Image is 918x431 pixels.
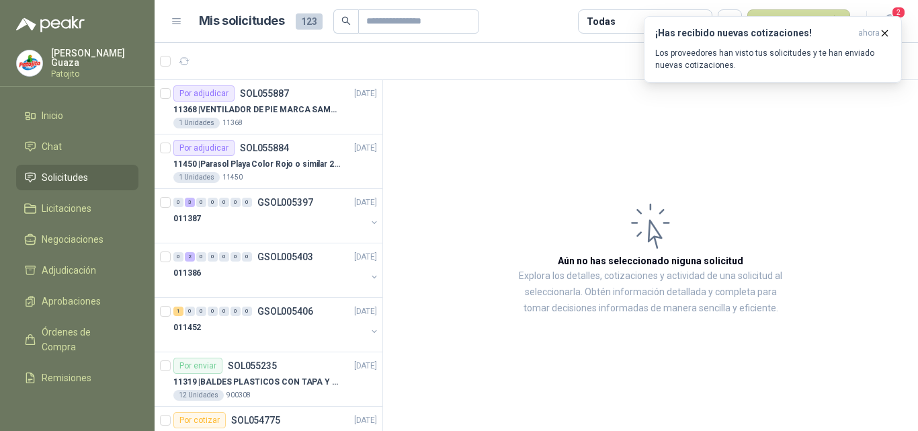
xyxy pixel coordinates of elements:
p: 11450 | Parasol Playa Color Rojo o similar 2.5 Metros Uv+50 [173,158,341,171]
p: [DATE] [354,360,377,373]
h3: Aún no has seleccionado niguna solicitud [558,253,743,268]
div: 12 Unidades [173,390,224,401]
a: 0 3 0 0 0 0 0 GSOL005397[DATE] 011387 [173,194,380,237]
span: Chat [42,139,62,154]
div: 0 [173,198,183,207]
p: [DATE] [354,414,377,427]
a: Por enviarSOL055235[DATE] 11319 |BALDES PLASTICOS CON TAPA Y ASA12 Unidades900308 [155,352,382,407]
div: 0 [231,252,241,262]
div: 0 [185,307,195,316]
div: 0 [231,307,241,316]
div: 1 Unidades [173,118,220,128]
div: 0 [208,198,218,207]
p: 011387 [173,212,201,225]
span: Inicio [42,108,63,123]
a: Adjudicación [16,258,138,283]
h1: Mis solicitudes [199,11,285,31]
div: 0 [219,252,229,262]
div: 0 [242,252,252,262]
p: Los proveedores han visto tus solicitudes y te han enviado nuevas cotizaciones. [655,47,890,71]
span: 2 [891,6,906,19]
a: Órdenes de Compra [16,319,138,360]
p: 011386 [173,267,201,280]
a: 0 2 0 0 0 0 0 GSOL005403[DATE] 011386 [173,249,380,292]
span: Remisiones [42,370,91,385]
p: 11368 [222,118,243,128]
div: Por adjudicar [173,85,235,102]
div: 3 [185,198,195,207]
div: 1 Unidades [173,172,220,183]
div: Por enviar [173,358,222,374]
div: 0 [173,252,183,262]
p: GSOL005406 [257,307,313,316]
span: ahora [858,28,880,39]
span: 123 [296,13,323,30]
a: Inicio [16,103,138,128]
p: 11319 | BALDES PLASTICOS CON TAPA Y ASA [173,376,341,389]
p: SOL055887 [240,89,289,98]
p: [DATE] [354,87,377,100]
span: Negociaciones [42,232,103,247]
p: 900308 [226,390,251,401]
p: [DATE] [354,305,377,318]
span: Licitaciones [42,201,91,216]
p: SOL055235 [228,361,277,370]
p: GSOL005403 [257,252,313,262]
span: Adjudicación [42,263,96,278]
p: [DATE] [354,196,377,209]
a: Aprobaciones [16,288,138,314]
a: Negociaciones [16,227,138,252]
img: Logo peakr [16,16,85,32]
span: Órdenes de Compra [42,325,126,354]
a: Configuración [16,396,138,422]
div: Por cotizar [173,412,226,428]
button: 2 [878,9,902,34]
p: Patojito [51,70,138,78]
button: Nueva solicitud [747,9,850,34]
p: 011452 [173,321,201,334]
p: [DATE] [354,251,377,264]
p: GSOL005397 [257,198,313,207]
span: search [341,16,351,26]
span: Aprobaciones [42,294,101,309]
div: 0 [196,198,206,207]
div: 0 [219,198,229,207]
a: Chat [16,134,138,159]
a: Por adjudicarSOL055884[DATE] 11450 |Parasol Playa Color Rojo o similar 2.5 Metros Uv+501 Unidades... [155,134,382,189]
div: 0 [242,307,252,316]
div: 0 [208,307,218,316]
p: SOL054775 [231,416,280,425]
p: 11368 | VENTILADOR DE PIE MARCA SAMURAI [173,104,341,116]
p: [PERSON_NAME] Guaza [51,48,138,67]
div: 0 [242,198,252,207]
img: Company Logo [17,50,42,76]
a: Solicitudes [16,165,138,190]
a: Licitaciones [16,196,138,221]
div: Por adjudicar [173,140,235,156]
div: Todas [587,14,615,29]
div: 0 [219,307,229,316]
p: 11450 [222,172,243,183]
button: ¡Has recibido nuevas cotizaciones!ahora Los proveedores han visto tus solicitudes y te han enviad... [644,16,902,83]
p: [DATE] [354,142,377,155]
a: 1 0 0 0 0 0 0 GSOL005406[DATE] 011452 [173,303,380,346]
a: Remisiones [16,365,138,391]
p: SOL055884 [240,143,289,153]
div: 1 [173,307,183,316]
a: Por adjudicarSOL055887[DATE] 11368 |VENTILADOR DE PIE MARCA SAMURAI1 Unidades11368 [155,80,382,134]
h3: ¡Has recibido nuevas cotizaciones! [655,28,853,39]
div: 0 [196,307,206,316]
p: Explora los detalles, cotizaciones y actividad de una solicitud al seleccionarla. Obtén informaci... [517,268,784,317]
span: Solicitudes [42,170,88,185]
div: 0 [196,252,206,262]
div: 2 [185,252,195,262]
div: 0 [208,252,218,262]
div: 0 [231,198,241,207]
